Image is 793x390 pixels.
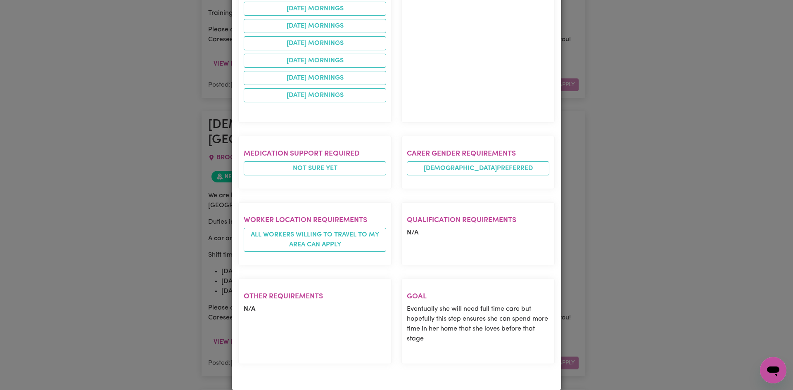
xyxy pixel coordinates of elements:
iframe: Button to launch messaging window, conversation in progress [760,357,786,383]
span: Not sure yet [244,161,386,175]
h2: Goal [407,292,549,301]
span: N/A [407,229,418,236]
h2: Other requirements [244,292,386,301]
li: [DATE] mornings [244,2,386,16]
span: All workers willing to travel to my area can apply [244,228,386,252]
span: [DEMOGRAPHIC_DATA] preferred [407,161,549,175]
h2: Carer gender requirements [407,149,549,158]
h2: Worker location requirements [244,216,386,225]
li: [DATE] mornings [244,88,386,102]
h2: Medication Support Required [244,149,386,158]
h2: Qualification requirements [407,216,549,225]
li: [DATE] mornings [244,54,386,68]
li: [DATE] mornings [244,19,386,33]
li: [DATE] mornings [244,71,386,85]
span: N/A [244,306,255,312]
p: Eventually she will need full time care but hopefully this step ensures she can spend more time i... [407,304,549,344]
li: [DATE] mornings [244,36,386,50]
